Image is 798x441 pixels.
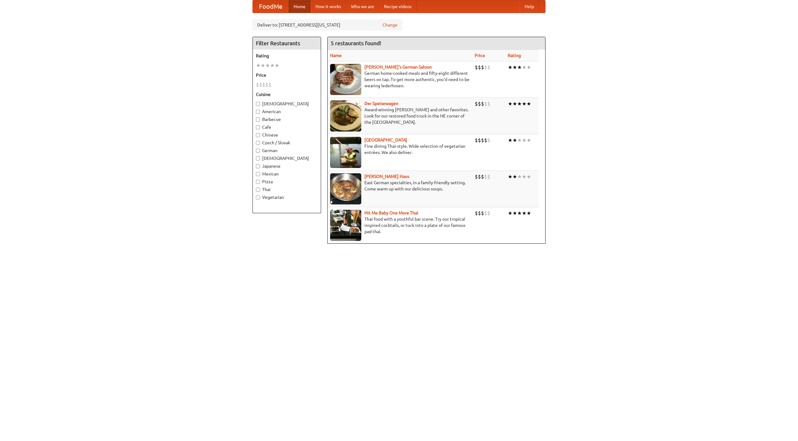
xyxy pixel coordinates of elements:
a: Der Speisewagen [364,101,398,106]
input: Chinese [256,133,260,137]
li: $ [484,210,487,217]
li: ★ [517,137,522,144]
img: satay.jpg [330,137,361,168]
label: Mexican [256,171,318,177]
li: ★ [508,137,512,144]
input: Pizza [256,180,260,184]
li: $ [481,64,484,71]
li: $ [478,173,481,180]
li: $ [475,100,478,107]
a: How it works [310,0,346,13]
h4: Filter Restaurants [253,37,321,50]
input: Cafe [256,125,260,129]
li: $ [484,64,487,71]
li: ★ [526,64,531,71]
li: $ [475,64,478,71]
input: American [256,110,260,114]
li: ★ [512,100,517,107]
label: Cafe [256,124,318,130]
input: Thai [256,188,260,192]
li: ★ [261,62,265,69]
li: ★ [526,137,531,144]
input: Czech / Slovak [256,141,260,145]
label: Pizza [256,179,318,185]
li: ★ [512,210,517,217]
li: $ [478,137,481,144]
a: Help [520,0,539,13]
li: ★ [508,173,512,180]
li: ★ [256,62,261,69]
li: ★ [508,100,512,107]
label: Japanese [256,163,318,169]
li: ★ [522,137,526,144]
li: ★ [275,62,279,69]
ng-pluralize: 5 restaurants found! [331,40,381,46]
li: ★ [512,64,517,71]
b: [PERSON_NAME]'s German Saloon [364,65,432,70]
li: $ [487,137,490,144]
label: Czech / Slovak [256,140,318,146]
input: Barbecue [256,117,260,122]
li: ★ [508,64,512,71]
li: ★ [270,62,275,69]
div: Deliver to: [STREET_ADDRESS][US_STATE] [252,19,402,31]
label: Chinese [256,132,318,138]
li: $ [262,81,265,88]
li: $ [478,210,481,217]
a: Name [330,53,342,58]
img: babythai.jpg [330,210,361,241]
li: $ [256,81,259,88]
p: Thai food with a youthful bar scene. Try our tropical inspired cocktails, or tuck into a plate of... [330,216,470,235]
li: ★ [508,210,512,217]
li: $ [268,81,272,88]
li: ★ [512,173,517,180]
input: [DEMOGRAPHIC_DATA] [256,102,260,106]
li: $ [481,137,484,144]
a: Price [475,53,485,58]
li: $ [481,100,484,107]
p: Fine dining Thai-style. Wide selection of vegetarian entrées. We also deliver. [330,143,470,156]
a: Rating [508,53,521,58]
a: [PERSON_NAME] Haus [364,174,409,179]
img: esthers.jpg [330,64,361,95]
li: $ [259,81,262,88]
li: ★ [526,210,531,217]
p: German home-cooked meals and fifty-eight different beers on tap. To get more authentic, you'd nee... [330,70,470,89]
img: speisewagen.jpg [330,100,361,132]
li: $ [475,137,478,144]
li: ★ [517,64,522,71]
li: $ [481,173,484,180]
a: [GEOGRAPHIC_DATA] [364,137,407,142]
p: East German specialties, in a family-friendly setting. Come warm up with our delicious soups. [330,180,470,192]
li: $ [478,64,481,71]
a: Home [289,0,310,13]
li: $ [478,100,481,107]
li: ★ [522,173,526,180]
a: Who we are [346,0,379,13]
li: $ [484,137,487,144]
li: ★ [522,210,526,217]
li: ★ [517,173,522,180]
li: ★ [526,173,531,180]
li: $ [475,173,478,180]
li: ★ [517,210,522,217]
li: $ [481,210,484,217]
li: ★ [522,100,526,107]
label: [DEMOGRAPHIC_DATA] [256,101,318,107]
p: Award-winning [PERSON_NAME] and other favorites. Look for our restored food truck in the NE corne... [330,107,470,125]
label: German [256,147,318,154]
li: ★ [265,62,270,69]
a: FoodMe [253,0,289,13]
input: [DEMOGRAPHIC_DATA] [256,156,260,161]
li: ★ [517,100,522,107]
b: Hit Me Baby One More Thai [364,210,418,215]
h5: Cuisine [256,91,318,98]
label: [DEMOGRAPHIC_DATA] [256,155,318,161]
input: German [256,149,260,153]
li: $ [487,210,490,217]
li: ★ [526,100,531,107]
label: Barbecue [256,116,318,122]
